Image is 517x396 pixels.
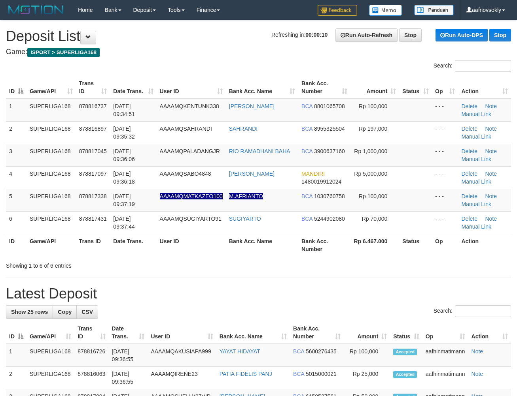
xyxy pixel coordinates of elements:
th: Game/API [27,234,76,256]
span: Rp 1,000,000 [354,148,387,154]
input: Search: [455,305,511,317]
span: Accepted [393,371,417,378]
span: Copy 5600276435 to clipboard [306,348,337,355]
span: Copy 5244902080 to clipboard [314,216,345,222]
td: [DATE] 09:36:55 [109,344,148,367]
a: Note [472,348,483,355]
th: Action: activate to sort column ascending [458,76,511,99]
a: Stop [489,29,511,41]
img: Button%20Memo.svg [369,5,402,16]
a: PATIA FIDELIS PANJ [220,371,272,377]
span: AAAAMQPALADANGJR [160,148,220,154]
span: [DATE] 09:35:32 [113,126,135,140]
span: AAAAMQSAHRANDI [160,126,212,132]
th: Op: activate to sort column ascending [432,76,458,99]
a: YAYAT HIDAYAT [220,348,260,355]
th: Bank Acc. Number [298,234,350,256]
label: Search: [434,60,511,72]
a: CSV [76,305,98,319]
td: 3 [6,144,27,166]
a: Note [485,171,497,177]
th: Status: activate to sort column ascending [390,321,422,344]
span: 878816897 [79,126,107,132]
th: Bank Acc. Name: activate to sort column ascending [226,76,298,99]
span: Copy 5015000021 to clipboard [306,371,337,377]
td: - - - [432,189,458,211]
th: ID: activate to sort column descending [6,76,27,99]
th: Bank Acc. Number: activate to sort column ascending [290,321,344,344]
td: aafhinmatimann [422,344,468,367]
a: Delete [461,103,477,109]
td: 6 [6,211,27,234]
span: AAAAMQSUGIYARTO91 [160,216,222,222]
a: Delete [461,148,477,154]
td: - - - [432,144,458,166]
td: 2 [6,367,27,389]
div: Showing 1 to 6 of 6 entries [6,259,210,270]
th: ID [6,234,27,256]
a: [PERSON_NAME] [229,171,275,177]
th: Amount: activate to sort column ascending [344,321,390,344]
td: - - - [432,166,458,189]
span: BCA [301,126,312,132]
th: Date Trans.: activate to sort column ascending [109,321,148,344]
a: Manual Link [461,133,491,140]
span: Rp 70,000 [362,216,388,222]
a: Note [485,193,497,199]
td: SUPERLIGA168 [27,344,74,367]
td: SUPERLIGA168 [27,211,76,234]
span: BCA [301,216,312,222]
td: SUPERLIGA168 [27,166,76,189]
span: Rp 100,000 [359,103,387,109]
th: Op [432,234,458,256]
td: 878816063 [74,367,108,389]
td: 2 [6,121,27,144]
a: RIO RAMADHANI BAHA [229,148,290,154]
th: User ID [157,234,226,256]
span: Rp 197,000 [359,126,387,132]
th: Game/API: activate to sort column ascending [27,76,76,99]
span: BCA [301,103,312,109]
th: Status: activate to sort column ascending [399,76,432,99]
a: Note [485,216,497,222]
span: Rp 5,000,000 [354,171,387,177]
td: 4 [6,166,27,189]
a: Show 25 rows [6,305,53,319]
span: BCA [301,148,312,154]
h1: Latest Deposit [6,286,511,302]
input: Search: [455,60,511,72]
td: Rp 25,000 [344,367,390,389]
th: ID: activate to sort column descending [6,321,27,344]
th: User ID: activate to sort column ascending [157,76,226,99]
span: BCA [301,193,312,199]
th: User ID: activate to sort column ascending [148,321,216,344]
a: Note [472,371,483,377]
a: Manual Link [461,178,491,185]
a: M.AFRIANTO [229,193,263,199]
td: - - - [432,121,458,144]
span: 878817338 [79,193,107,199]
a: Manual Link [461,201,491,207]
th: Op: activate to sort column ascending [422,321,468,344]
img: Feedback.jpg [318,5,357,16]
th: Action: activate to sort column ascending [468,321,511,344]
th: Status [399,234,432,256]
td: SUPERLIGA168 [27,367,74,389]
td: 1 [6,99,27,122]
a: Note [485,103,497,109]
th: Date Trans.: activate to sort column ascending [110,76,156,99]
a: Stop [399,28,422,42]
span: Copy [58,309,72,315]
td: 1 [6,344,27,367]
th: Trans ID [76,234,110,256]
span: Refreshing in: [271,32,328,38]
span: Show 25 rows [11,309,48,315]
th: Bank Acc. Name: activate to sort column ascending [216,321,290,344]
td: SUPERLIGA168 [27,99,76,122]
h4: Game: [6,48,511,56]
td: SUPERLIGA168 [27,121,76,144]
span: Accepted [393,349,417,355]
span: Copy 1480019912024 to clipboard [301,178,341,185]
strong: 00:00:10 [305,32,328,38]
td: Rp 100,000 [344,344,390,367]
